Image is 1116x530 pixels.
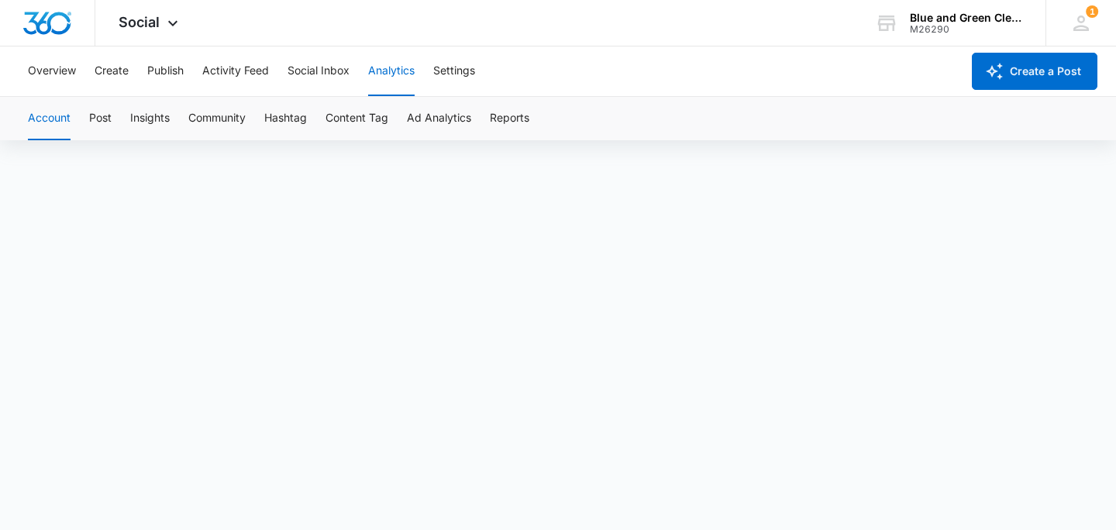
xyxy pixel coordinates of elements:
h1: Account Analytics [15,28,294,60]
p: Learn more about your social analytics in our support guide, " ." [15,363,294,397]
button: Account [28,97,71,140]
div: notifications count [1086,5,1098,18]
button: Community [188,97,246,140]
button: Analytics [368,46,415,96]
button: Reports [490,97,529,140]
a: Learn More [194,428,279,456]
span: Social [119,14,160,30]
button: Activity Feed [202,46,269,96]
button: Ad Analytics [407,97,471,140]
button: Social Inbox [288,46,350,96]
p: Monitor key social metrics like follower count, post performance, engagement and exposure using o... [15,299,294,351]
button: Content Tag [325,97,388,140]
button: Publish [147,46,184,96]
div: account id [910,24,1023,35]
a: Close modal [277,5,305,33]
button: Insights [130,97,170,140]
span: 1 [1086,5,1098,18]
a: Not Now [15,428,88,456]
button: Post [89,97,112,140]
a: Social App Analytics [124,381,217,395]
button: Overview [28,46,76,96]
button: Settings [433,46,475,96]
button: Hashtag [264,97,307,140]
div: account name [910,12,1023,24]
button: Create [95,46,129,96]
button: Create a Post [972,53,1097,90]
